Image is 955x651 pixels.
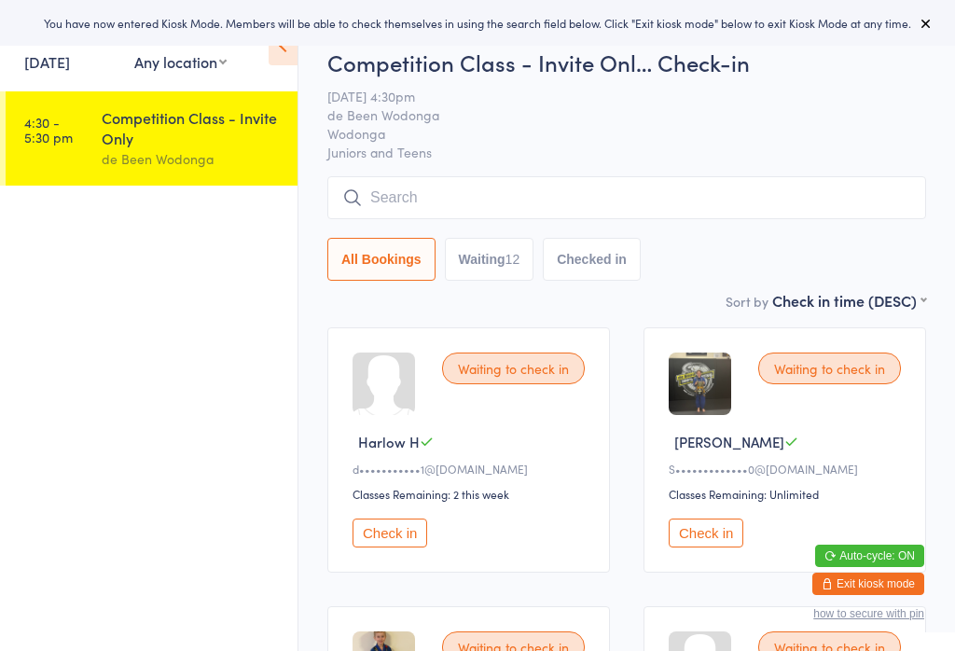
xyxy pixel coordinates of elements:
[812,573,924,595] button: Exit kiosk mode
[327,105,897,124] span: de Been Wodonga
[674,432,784,451] span: [PERSON_NAME]
[445,238,534,281] button: Waiting12
[134,51,227,72] div: Any location
[669,461,907,477] div: S•••••••••••••0@[DOMAIN_NAME]
[358,432,420,451] span: Harlow H
[543,238,641,281] button: Checked in
[442,353,585,384] div: Waiting to check in
[102,148,282,170] div: de Been Wodonga
[102,107,282,148] div: Competition Class - Invite Only
[327,87,897,105] span: [DATE] 4:30pm
[24,115,73,145] time: 4:30 - 5:30 pm
[327,238,436,281] button: All Bookings
[669,486,907,502] div: Classes Remaining: Unlimited
[6,91,298,186] a: 4:30 -5:30 pmCompetition Class - Invite Onlyde Been Wodonga
[353,519,427,547] button: Check in
[327,47,926,77] h2: Competition Class - Invite Onl… Check-in
[30,15,925,31] div: You have now entered Kiosk Mode. Members will be able to check themselves in using the search fie...
[669,353,731,415] img: image1712963532.png
[758,353,901,384] div: Waiting to check in
[353,461,590,477] div: d•••••••••••1@[DOMAIN_NAME]
[726,292,768,311] label: Sort by
[669,519,743,547] button: Check in
[353,486,590,502] div: Classes Remaining: 2 this week
[327,176,926,219] input: Search
[813,607,924,620] button: how to secure with pin
[327,143,926,161] span: Juniors and Teens
[505,252,520,267] div: 12
[327,124,897,143] span: Wodonga
[24,51,70,72] a: [DATE]
[815,545,924,567] button: Auto-cycle: ON
[772,290,926,311] div: Check in time (DESC)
